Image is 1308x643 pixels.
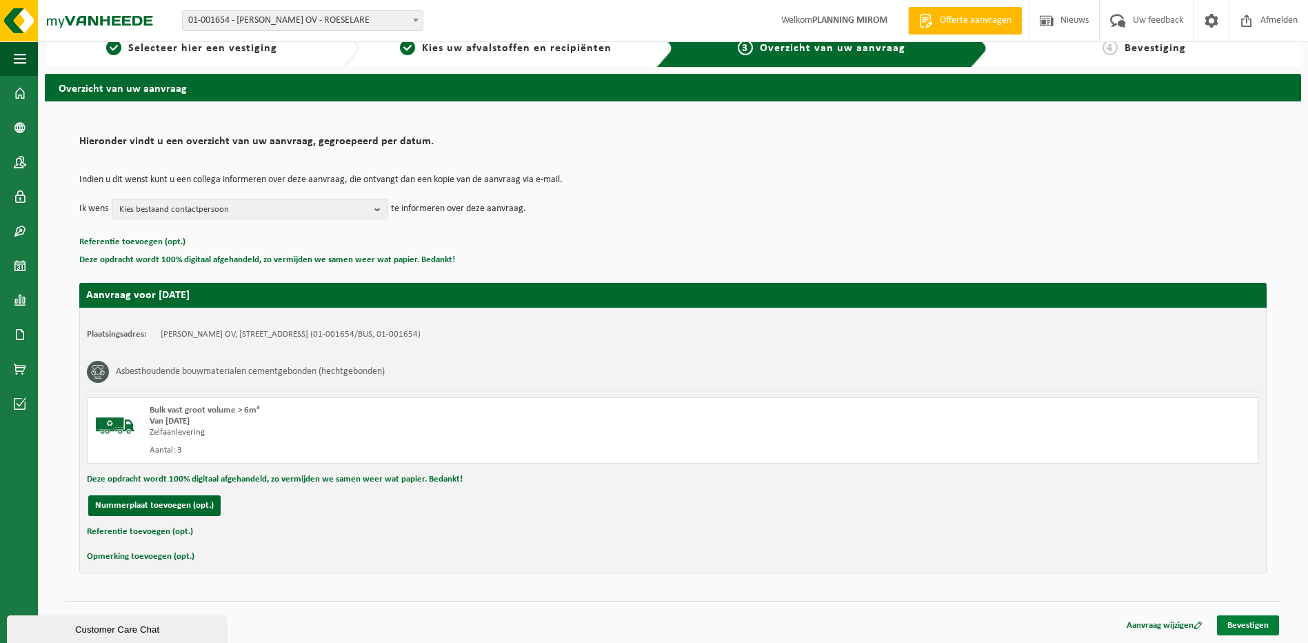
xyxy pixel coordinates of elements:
iframe: chat widget [7,613,230,643]
span: Bevestiging [1125,43,1186,54]
span: Kies uw afvalstoffen en recipiënten [422,43,612,54]
span: Offerte aanvragen [936,14,1015,28]
span: Overzicht van uw aanvraag [760,43,905,54]
button: Referentie toevoegen (opt.) [87,523,193,541]
h2: Overzicht van uw aanvraag [45,74,1301,101]
a: Offerte aanvragen [908,7,1022,34]
span: 01-001654 - MIROM ROESELARE OV - ROESELARE [182,10,423,31]
img: BL-SO-LV.png [94,405,136,446]
button: Deze opdracht wordt 100% digitaal afgehandeld, zo vermijden we samen weer wat papier. Bedankt! [79,251,455,269]
button: Referentie toevoegen (opt.) [79,233,185,251]
p: Ik wens [79,199,108,219]
h3: Asbesthoudende bouwmaterialen cementgebonden (hechtgebonden) [116,361,385,383]
button: Kies bestaand contactpersoon [112,199,388,219]
span: 1 [106,40,121,55]
span: Selecteer hier een vestiging [128,43,277,54]
button: Nummerplaat toevoegen (opt.) [88,495,221,516]
a: Aanvraag wijzigen [1116,615,1213,635]
a: 2Kies uw afvalstoffen en recipiënten [366,40,646,57]
span: 2 [400,40,415,55]
span: 4 [1103,40,1118,55]
p: te informeren over deze aanvraag. [391,199,526,219]
div: Aantal: 3 [150,445,728,456]
button: Deze opdracht wordt 100% digitaal afgehandeld, zo vermijden we samen weer wat papier. Bedankt! [87,471,463,488]
a: Bevestigen [1217,615,1279,635]
div: Zelfaanlevering [150,427,728,438]
td: [PERSON_NAME] OV, [STREET_ADDRESS] (01-001654/BUS, 01-001654) [161,329,421,340]
button: Opmerking toevoegen (opt.) [87,548,194,566]
span: Kies bestaand contactpersoon [119,199,369,220]
a: 1Selecteer hier een vestiging [52,40,332,57]
strong: Aanvraag voor [DATE] [86,290,190,301]
strong: PLANNING MIROM [812,15,887,26]
p: Indien u dit wenst kunt u een collega informeren over deze aanvraag, die ontvangt dan een kopie v... [79,175,1267,185]
span: 01-001654 - MIROM ROESELARE OV - ROESELARE [183,11,423,30]
h2: Hieronder vindt u een overzicht van uw aanvraag, gegroepeerd per datum. [79,136,1267,155]
strong: Van [DATE] [150,417,190,426]
span: 3 [738,40,753,55]
span: Bulk vast groot volume > 6m³ [150,406,259,415]
strong: Plaatsingsadres: [87,330,147,339]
